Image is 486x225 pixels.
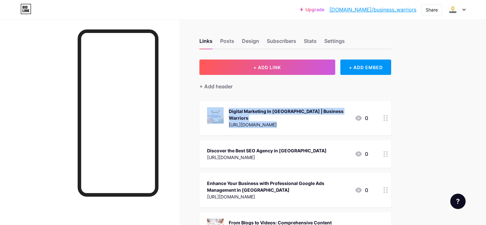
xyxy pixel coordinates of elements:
div: Discover the Best SEO Agency in [GEOGRAPHIC_DATA] [207,147,327,154]
div: Posts [220,37,234,49]
a: [DOMAIN_NAME]/business_warriors [329,6,416,13]
div: Design [242,37,259,49]
div: Links [199,37,212,49]
img: Digital Marketing In Perth | Business Warriors [207,107,224,124]
button: + ADD LINK [199,60,335,75]
a: Upgrade [300,7,324,12]
div: 0 [355,114,368,122]
div: + ADD EMBED [340,60,391,75]
div: 0 [355,186,368,194]
div: Enhance Your Business with Professional Google Ads Management in [GEOGRAPHIC_DATA] [207,180,350,193]
div: 0 [355,150,368,158]
div: Subscribers [267,37,296,49]
img: business_warriors [447,4,459,16]
div: + Add header [199,83,233,90]
div: Share [426,6,438,13]
div: Stats [304,37,317,49]
div: [URL][DOMAIN_NAME] [207,193,350,200]
div: [URL][DOMAIN_NAME] [229,121,350,128]
span: + ADD LINK [253,65,281,70]
div: [URL][DOMAIN_NAME] [207,154,327,161]
div: Settings [324,37,345,49]
div: Digital Marketing In [GEOGRAPHIC_DATA] | Business Warriors [229,108,350,121]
